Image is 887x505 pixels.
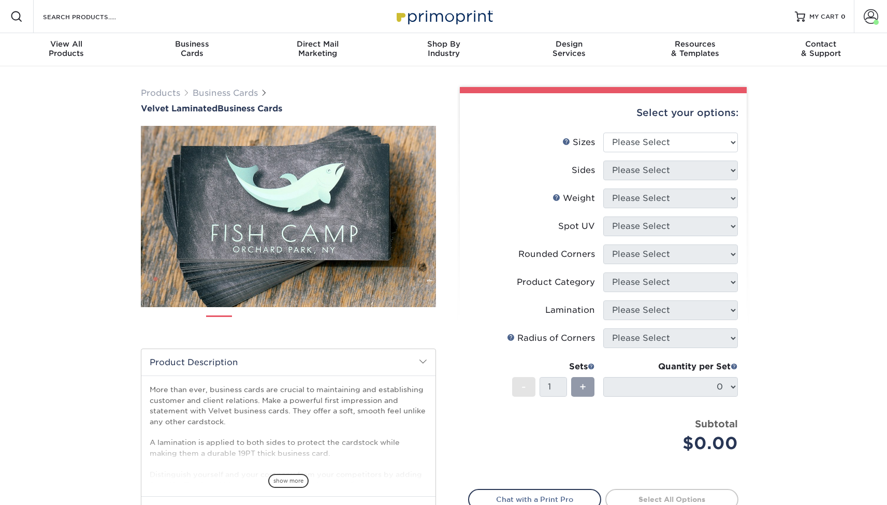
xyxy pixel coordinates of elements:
div: Lamination [545,304,595,316]
a: View AllProducts [4,33,129,66]
div: Products [4,39,129,58]
span: Business [129,39,255,49]
img: Business Cards 02 [241,311,267,337]
div: Quantity per Set [603,360,738,373]
div: Select your options: [468,93,738,133]
a: Contact& Support [758,33,884,66]
div: Radius of Corners [507,332,595,344]
span: Design [506,39,632,49]
div: Marketing [255,39,381,58]
a: Resources& Templates [632,33,758,66]
img: Business Cards 03 [275,311,301,337]
div: $0.00 [611,431,738,456]
img: Business Cards 04 [310,311,336,337]
span: Velvet Laminated [141,104,217,113]
span: show more [268,474,309,488]
span: 0 [841,13,846,20]
a: BusinessCards [129,33,255,66]
img: Business Cards 05 [345,311,371,337]
span: + [579,379,586,395]
a: Direct MailMarketing [255,33,381,66]
div: & Templates [632,39,758,58]
div: Services [506,39,632,58]
a: Shop ByIndustry [381,33,506,66]
div: Sets [512,360,595,373]
a: Velvet LaminatedBusiness Cards [141,104,436,113]
h1: Business Cards [141,104,436,113]
a: DesignServices [506,33,632,66]
div: Spot UV [558,220,595,233]
span: Direct Mail [255,39,381,49]
h2: Product Description [141,349,435,376]
a: Business Cards [193,88,258,98]
img: Primoprint [392,5,496,27]
input: SEARCH PRODUCTS..... [42,10,143,23]
div: Rounded Corners [518,248,595,261]
span: Shop By [381,39,506,49]
span: MY CART [809,12,839,21]
a: Products [141,88,180,98]
span: Contact [758,39,884,49]
span: View All [4,39,129,49]
img: Velvet Laminated 01 [141,69,436,364]
span: Resources [632,39,758,49]
div: & Support [758,39,884,58]
div: Product Category [517,276,595,288]
div: Cards [129,39,255,58]
strong: Subtotal [695,418,738,429]
div: Sizes [562,136,595,149]
img: Business Cards 01 [206,312,232,338]
span: - [521,379,526,395]
iframe: Google Customer Reviews [3,473,88,501]
div: Sides [572,164,595,177]
div: Weight [552,192,595,205]
div: Industry [381,39,506,58]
